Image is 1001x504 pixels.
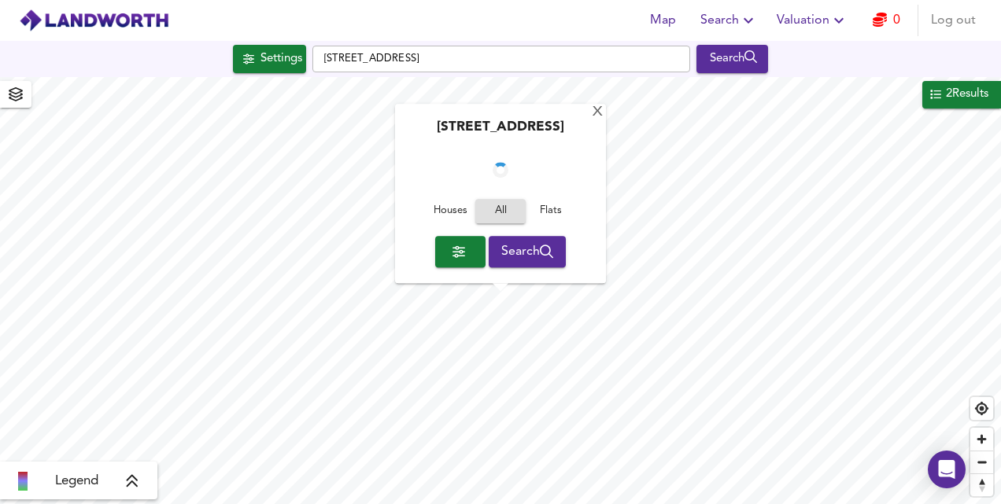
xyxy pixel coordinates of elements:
span: Flats [530,203,572,221]
img: logo [19,9,169,32]
div: X [591,105,604,120]
button: Search [694,5,764,36]
span: All [483,203,518,221]
div: Open Intercom Messenger [928,451,966,488]
button: Zoom out [970,451,993,473]
div: Search [700,49,764,69]
button: All [475,200,526,224]
div: Run Your Search [696,45,768,73]
div: Click to configure Search Settings [233,45,306,73]
button: Zoom in [970,428,993,451]
a: 0 [873,9,900,31]
button: Houses [425,200,475,224]
button: Search [696,45,768,73]
span: Legend [55,472,98,491]
button: 0 [861,5,911,36]
span: Houses [429,203,471,221]
button: 2Results [922,81,1001,108]
span: Search [700,9,758,31]
span: Map [644,9,681,31]
button: Search [489,236,567,267]
span: Search [501,241,554,263]
button: Find my location [970,397,993,420]
button: Log out [925,5,982,36]
span: Log out [931,9,976,31]
button: Settings [233,45,306,73]
div: [STREET_ADDRESS] [403,120,598,145]
input: Enter a location... [312,46,690,72]
div: Settings [260,49,302,69]
button: Reset bearing to north [970,473,993,496]
span: Zoom out [970,451,993,473]
button: Valuation [770,5,855,36]
button: Map [637,5,688,36]
span: Valuation [777,9,848,31]
div: 2 Results [944,84,990,105]
button: Flats [526,200,576,224]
